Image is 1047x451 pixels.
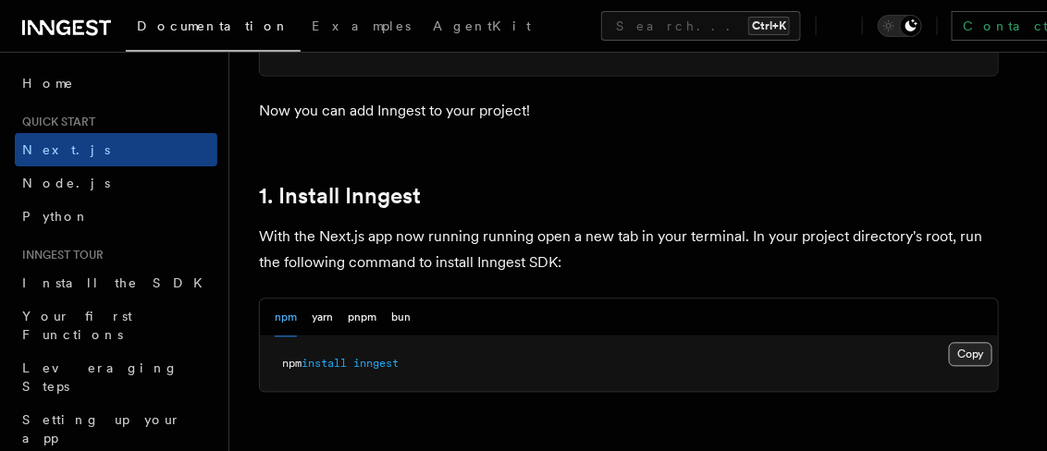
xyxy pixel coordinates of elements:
[312,18,411,33] span: Examples
[15,200,217,233] a: Python
[137,18,289,33] span: Documentation
[748,17,790,35] kbd: Ctrl+K
[275,299,297,337] button: npm
[22,412,181,445] span: Setting up your app
[422,6,542,50] a: AgentKit
[22,275,214,290] span: Install the SDK
[15,266,217,299] a: Install the SDK
[353,358,399,371] span: inngest
[15,351,217,403] a: Leveraging Steps
[282,358,302,371] span: npm
[15,115,95,129] span: Quick start
[15,166,217,200] a: Node.js
[302,358,347,371] span: install
[22,360,179,394] span: Leveraging Steps
[22,142,110,157] span: Next.js
[259,184,421,210] a: 1. Install Inngest
[878,15,922,37] button: Toggle dark mode
[22,309,132,342] span: Your first Functions
[15,299,217,351] a: Your first Functions
[15,133,217,166] a: Next.js
[949,343,992,367] button: Copy
[259,225,999,276] p: With the Next.js app now running running open a new tab in your terminal. In your project directo...
[22,74,74,92] span: Home
[22,209,90,224] span: Python
[15,248,104,262] span: Inngest tour
[126,6,301,52] a: Documentation
[301,6,422,50] a: Examples
[391,299,411,337] button: bun
[433,18,531,33] span: AgentKit
[312,299,333,337] button: yarn
[259,99,999,125] p: Now you can add Inngest to your project!
[22,176,110,190] span: Node.js
[601,11,801,41] button: Search...Ctrl+K
[15,67,217,100] a: Home
[348,299,376,337] button: pnpm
